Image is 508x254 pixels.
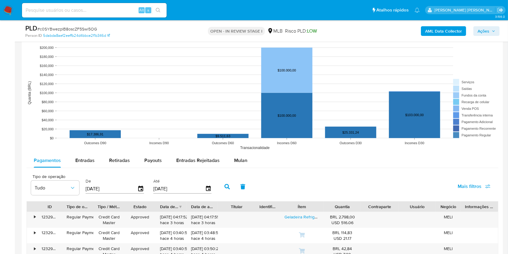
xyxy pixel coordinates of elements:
div: MLB [267,28,283,34]
b: Person ID [25,33,42,38]
button: Ações [473,26,500,36]
p: carla.siqueira@mercadolivre.com [434,7,495,13]
p: OPEN - IN REVIEW STAGE I [208,27,265,35]
input: Pesquise usuários ou casos... [22,6,167,14]
button: AML Data Collector [421,26,466,36]
span: s [147,7,149,13]
b: PLD [25,23,37,33]
span: 3.156.0 [495,14,505,19]
a: Sair [497,7,503,13]
span: # c0SYBwezpIB8oscZF5Swi5OG [37,26,97,32]
b: AML Data Collector [425,26,462,36]
a: Notificações [415,8,420,13]
span: Alt [139,7,144,13]
span: Ações [478,26,489,36]
a: 5dabda8aef2eeffb24d4bbce2f1b346d [43,33,110,38]
span: Risco PLD: [285,28,317,34]
span: LOW [307,27,317,34]
span: Atalhos rápidos [376,7,409,13]
button: search-icon [152,6,164,14]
